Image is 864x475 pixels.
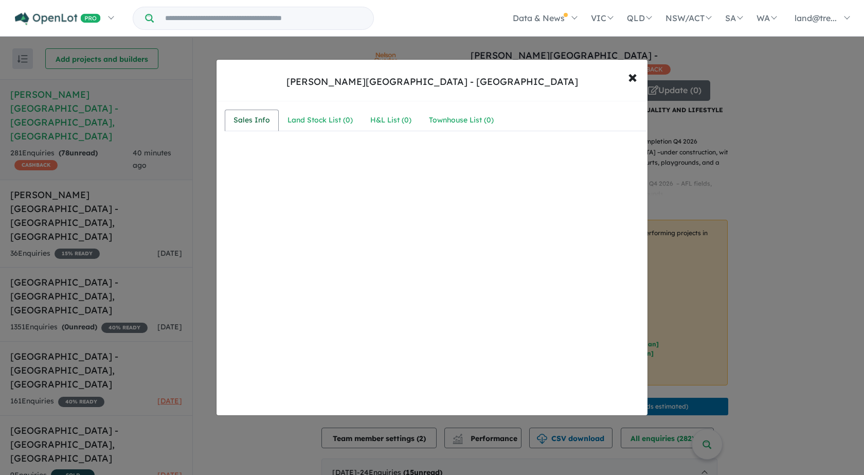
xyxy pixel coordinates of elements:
div: Land Stock List ( 0 ) [287,114,353,127]
div: Townhouse List ( 0 ) [429,114,494,127]
input: Try estate name, suburb, builder or developer [156,7,371,29]
span: land@tre... [795,13,837,23]
div: H&L List ( 0 ) [370,114,411,127]
img: Openlot PRO Logo White [15,12,101,25]
span: × [628,65,637,87]
div: Sales Info [233,114,270,127]
div: [PERSON_NAME][GEOGRAPHIC_DATA] - [GEOGRAPHIC_DATA] [286,75,578,89]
